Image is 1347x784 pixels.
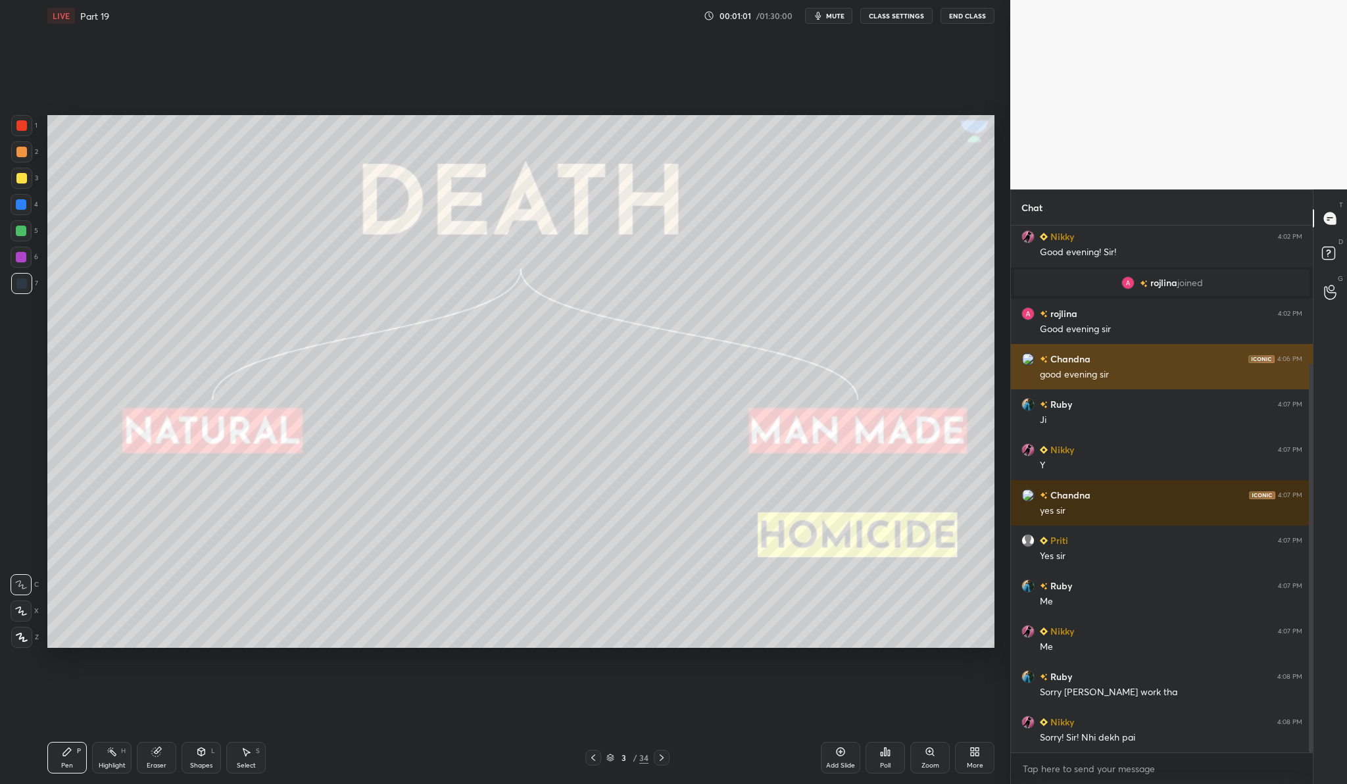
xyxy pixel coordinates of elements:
img: no-rating-badge.077c3623.svg [1040,583,1048,590]
span: rojlina [1150,278,1177,288]
div: good evening sir [1040,368,1302,381]
img: default.png [1021,534,1035,547]
h6: rojlina [1048,306,1077,320]
div: 2 [11,141,38,162]
div: Yes sir [1040,550,1302,563]
div: Y [1040,459,1302,472]
div: Add Slide [826,762,855,769]
img: 1fc55487d6334604822c3fc1faca978b.jpg [1021,579,1035,593]
div: 4:07 PM [1278,627,1302,635]
img: a33b4bbd84f94a8ca37501475465163b.jpg [1021,443,1035,456]
img: 3 [1021,353,1035,366]
img: Learner_Badge_beginner_1_8b307cf2a0.svg [1040,233,1048,241]
span: mute [826,11,845,20]
div: 4:08 PM [1277,718,1302,726]
div: Sorry! Sir! Nhi dekh pai [1040,731,1302,745]
img: 1fc55487d6334604822c3fc1faca978b.jpg [1021,398,1035,411]
div: yes sir [1040,504,1302,518]
div: Me [1040,595,1302,608]
img: a33b4bbd84f94a8ca37501475465163b.jpg [1021,716,1035,729]
p: G [1338,274,1343,283]
div: 4:06 PM [1277,355,1302,363]
img: Learner_Badge_beginner_1_8b307cf2a0.svg [1040,446,1048,454]
div: 3 [11,168,38,189]
img: 3 [1121,276,1135,289]
h6: Nikky [1048,230,1074,243]
img: Learner_Badge_beginner_1_8b307cf2a0.svg [1040,718,1048,726]
div: 34 [639,752,649,764]
img: iconic-dark.1390631f.png [1249,491,1275,499]
div: 4:07 PM [1278,491,1302,499]
div: Poll [880,762,891,769]
img: a33b4bbd84f94a8ca37501475465163b.jpg [1021,230,1035,243]
button: mute [805,8,852,24]
div: Good evening sir [1040,323,1302,336]
img: no-rating-badge.077c3623.svg [1040,492,1048,499]
div: L [211,748,215,754]
img: no-rating-badge.077c3623.svg [1040,674,1048,681]
div: 4:02 PM [1278,310,1302,318]
h6: Ruby [1048,670,1072,683]
img: 1fc55487d6334604822c3fc1faca978b.jpg [1021,670,1035,683]
div: Good evening! Sir! [1040,246,1302,259]
img: no-rating-badge.077c3623.svg [1140,280,1148,287]
div: C [11,574,39,595]
h6: Priti [1048,533,1068,547]
img: 3 [1021,489,1035,502]
div: 4 [11,194,38,215]
div: Pen [61,762,73,769]
div: 6 [11,247,38,268]
div: Zoom [921,762,939,769]
span: joined [1177,278,1203,288]
div: LIVE [47,8,75,24]
div: 5 [11,220,38,241]
p: Chat [1011,190,1053,225]
div: 7 [11,273,38,294]
img: iconic-dark.1390631f.png [1248,355,1275,363]
div: Me [1040,641,1302,654]
div: 4:07 PM [1278,446,1302,454]
div: H [121,748,126,754]
h6: Nikky [1048,624,1074,638]
button: CLASS SETTINGS [860,8,933,24]
div: Select [237,762,256,769]
img: 3 [1021,307,1035,320]
div: 1 [11,115,37,136]
div: Ji [1040,414,1302,427]
div: / [633,754,637,762]
div: Sorry [PERSON_NAME] work tha [1040,686,1302,699]
h6: Chandna [1048,352,1090,366]
h6: Nikky [1048,443,1074,456]
img: a33b4bbd84f94a8ca37501475465163b.jpg [1021,625,1035,638]
div: More [967,762,983,769]
div: 4:07 PM [1278,537,1302,545]
img: no-rating-badge.077c3623.svg [1040,401,1048,408]
div: 4:07 PM [1278,582,1302,590]
div: Highlight [99,762,126,769]
h6: Ruby [1048,397,1072,411]
img: no-rating-badge.077c3623.svg [1040,310,1048,318]
div: P [77,748,81,754]
div: grid [1011,226,1313,752]
p: T [1339,200,1343,210]
h6: Nikky [1048,715,1074,729]
div: 4:08 PM [1277,673,1302,681]
div: Z [11,627,39,648]
div: 4:07 PM [1278,401,1302,408]
p: D [1338,237,1343,247]
div: 3 [617,754,630,762]
h6: Chandna [1048,488,1090,502]
div: Shapes [190,762,212,769]
div: Eraser [147,762,166,769]
img: no-rating-badge.077c3623.svg [1040,356,1048,363]
h4: Part 19 [80,10,109,22]
h6: Ruby [1048,579,1072,593]
button: End Class [941,8,994,24]
div: S [256,748,260,754]
div: X [11,600,39,622]
img: Learner_Badge_beginner_1_8b307cf2a0.svg [1040,537,1048,545]
div: 4:02 PM [1278,233,1302,241]
img: Learner_Badge_beginner_1_8b307cf2a0.svg [1040,627,1048,635]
